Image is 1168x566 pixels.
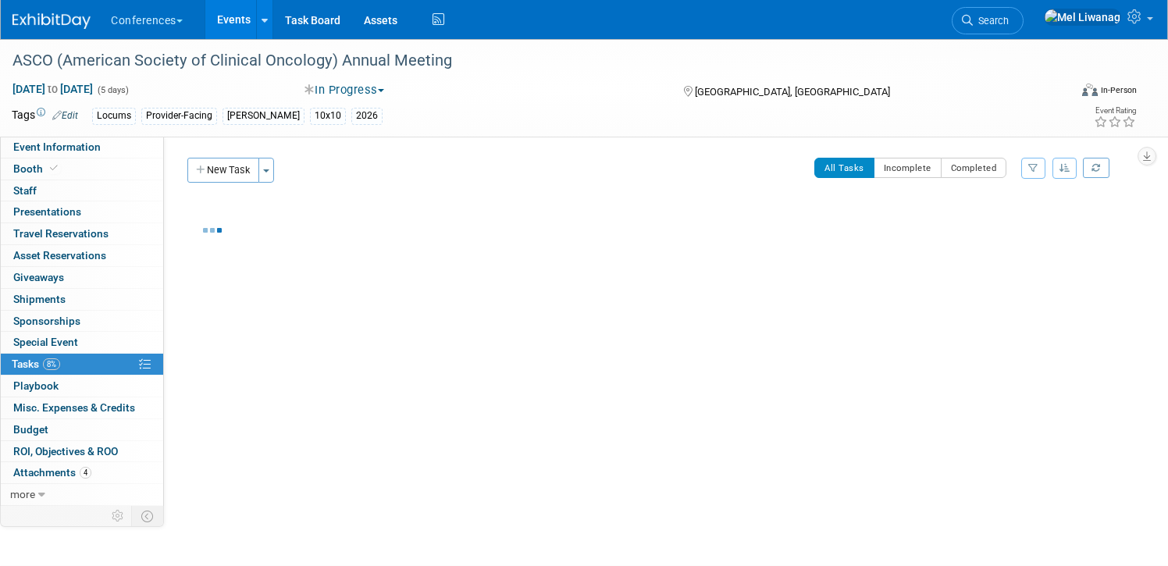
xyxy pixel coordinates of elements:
[1,289,163,310] a: Shipments
[1,137,163,158] a: Event Information
[1,245,163,266] a: Asset Reservations
[132,506,164,526] td: Toggle Event Tabs
[1,332,163,353] a: Special Event
[1,441,163,462] a: ROI, Objectives & ROO
[7,47,1041,75] div: ASCO (American Society of Clinical Oncology) Annual Meeting
[1,311,163,332] a: Sponsorships
[45,83,60,95] span: to
[13,445,118,457] span: ROI, Objectives & ROO
[1,462,163,483] a: Attachments4
[13,184,37,197] span: Staff
[13,336,78,348] span: Special Event
[1082,84,1098,96] img: Format-Inperson.png
[43,358,60,370] span: 8%
[13,271,64,283] span: Giveaways
[1044,9,1121,26] img: Mel Liwanag
[1,484,163,505] a: more
[351,108,383,124] div: 2026
[141,108,217,124] div: Provider-Facing
[13,249,106,262] span: Asset Reservations
[1,223,163,244] a: Travel Reservations
[80,467,91,479] span: 4
[223,108,304,124] div: [PERSON_NAME]
[1,267,163,288] a: Giveaways
[52,110,78,121] a: Edit
[874,158,942,178] button: Incomplete
[1100,84,1137,96] div: In-Person
[12,82,94,96] span: [DATE] [DATE]
[1,201,163,222] a: Presentations
[941,158,1007,178] button: Completed
[1,397,163,418] a: Misc. Expenses & Credits
[969,81,1137,105] div: Event Format
[13,315,80,327] span: Sponsorships
[96,85,129,95] span: (5 days)
[187,158,259,183] button: New Task
[12,107,78,125] td: Tags
[13,466,91,479] span: Attachments
[1,376,163,397] a: Playbook
[1,354,163,375] a: Tasks8%
[13,423,48,436] span: Budget
[92,108,136,124] div: Locums
[973,15,1009,27] span: Search
[952,7,1024,34] a: Search
[1094,107,1136,115] div: Event Rating
[12,13,91,29] img: ExhibitDay
[13,293,66,305] span: Shipments
[1,419,163,440] a: Budget
[13,401,135,414] span: Misc. Expenses & Credits
[695,86,890,98] span: [GEOGRAPHIC_DATA], [GEOGRAPHIC_DATA]
[50,164,58,173] i: Booth reservation complete
[814,158,874,178] button: All Tasks
[13,205,81,218] span: Presentations
[13,379,59,392] span: Playbook
[1083,158,1109,178] a: Refresh
[10,488,35,500] span: more
[105,506,132,526] td: Personalize Event Tab Strip
[203,228,222,233] img: loading...
[13,141,101,153] span: Event Information
[1,158,163,180] a: Booth
[299,82,390,98] button: In Progress
[13,227,109,240] span: Travel Reservations
[12,358,60,370] span: Tasks
[13,162,61,175] span: Booth
[310,108,346,124] div: 10x10
[1,180,163,201] a: Staff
